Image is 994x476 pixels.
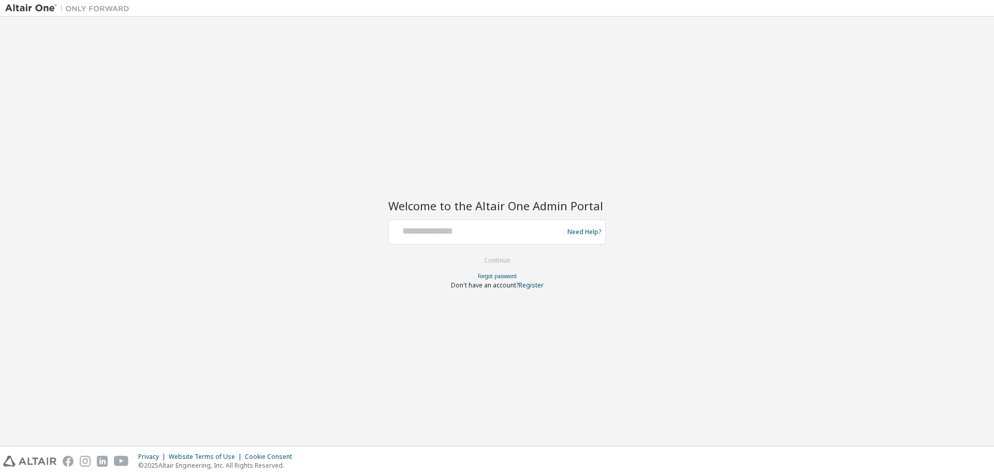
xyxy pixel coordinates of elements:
h2: Welcome to the Altair One Admin Portal [388,198,606,213]
img: linkedin.svg [97,456,108,467]
img: altair_logo.svg [3,456,56,467]
p: © 2025 Altair Engineering, Inc. All Rights Reserved. [138,461,298,470]
a: Register [519,281,544,290]
a: Need Help? [567,232,601,232]
img: Altair One [5,3,135,13]
div: Cookie Consent [245,453,298,461]
img: youtube.svg [114,456,129,467]
img: facebook.svg [63,456,74,467]
a: Forgot password [478,272,517,280]
span: Don't have an account? [451,281,519,290]
div: Privacy [138,453,169,461]
div: Website Terms of Use [169,453,245,461]
img: instagram.svg [80,456,91,467]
